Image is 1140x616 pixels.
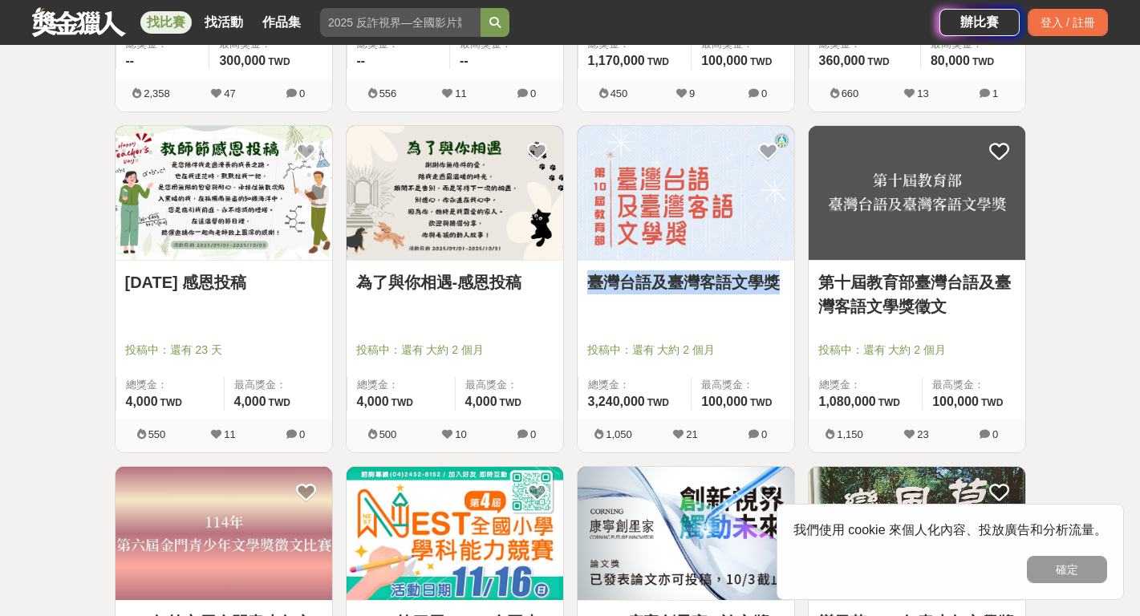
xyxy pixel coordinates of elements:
[224,428,235,440] span: 11
[750,56,772,67] span: TWD
[299,87,305,99] span: 0
[224,87,235,99] span: 47
[931,54,970,67] span: 80,000
[939,9,1020,36] a: 辦比賽
[992,428,998,440] span: 0
[530,87,536,99] span: 0
[465,395,497,408] span: 4,000
[391,397,413,408] span: TWD
[144,87,170,99] span: 2,358
[357,377,445,393] span: 總獎金：
[234,395,266,408] span: 4,000
[867,56,889,67] span: TWD
[972,56,994,67] span: TWD
[647,56,669,67] span: TWD
[460,54,469,67] span: --
[818,342,1016,359] span: 投稿中：還有 大約 2 個月
[837,428,863,440] span: 1,150
[819,377,913,393] span: 總獎金：
[689,87,695,99] span: 9
[125,270,323,294] a: [DATE] 感恩投稿
[347,126,563,261] a: Cover Image
[578,467,794,601] img: Cover Image
[701,377,784,393] span: 最高獎金：
[809,126,1025,261] a: Cover Image
[160,397,182,408] span: TWD
[992,87,998,99] span: 1
[587,270,785,294] a: 臺灣台語及臺灣客語文學獎
[818,270,1016,318] a: 第十屆教育部臺灣台語及臺灣客語文學獎徵文
[347,467,563,601] img: Cover Image
[701,54,748,67] span: 100,000
[320,8,481,37] input: 2025 反詐視界—全國影片競賽
[465,377,554,393] span: 最高獎金：
[126,395,158,408] span: 4,000
[125,342,323,359] span: 投稿中：還有 23 天
[588,377,682,393] span: 總獎金：
[126,54,135,67] span: --
[269,397,290,408] span: TWD
[500,397,521,408] span: TWD
[809,467,1025,601] img: Cover Image
[116,467,332,601] img: Cover Image
[611,87,628,99] span: 450
[917,428,928,440] span: 23
[588,395,645,408] span: 3,240,000
[587,342,785,359] span: 投稿中：還有 大約 2 個月
[455,428,466,440] span: 10
[686,428,697,440] span: 21
[750,397,772,408] span: TWD
[379,87,397,99] span: 556
[819,54,866,67] span: 360,000
[578,126,794,260] img: Cover Image
[140,11,192,34] a: 找比賽
[116,126,332,260] img: Cover Image
[126,377,214,393] span: 總獎金：
[819,395,876,408] span: 1,080,000
[842,87,859,99] span: 660
[234,377,323,393] span: 最高獎金：
[793,523,1107,537] span: 我們使用 cookie 來個人化內容、投放廣告和分析流量。
[357,54,366,67] span: --
[647,397,669,408] span: TWD
[219,54,266,67] span: 300,000
[932,377,1015,393] span: 最高獎金：
[198,11,250,34] a: 找活動
[356,270,554,294] a: 為了與你相遇-感恩投稿
[268,56,290,67] span: TWD
[606,428,632,440] span: 1,050
[761,87,767,99] span: 0
[357,395,389,408] span: 4,000
[701,395,748,408] span: 100,000
[1028,9,1108,36] div: 登入 / 註冊
[809,126,1025,260] img: Cover Image
[917,87,928,99] span: 13
[588,54,645,67] span: 1,170,000
[981,397,1003,408] span: TWD
[299,428,305,440] span: 0
[878,397,900,408] span: TWD
[356,342,554,359] span: 投稿中：還有 大約 2 個月
[379,428,397,440] span: 500
[761,428,767,440] span: 0
[530,428,536,440] span: 0
[578,126,794,261] a: Cover Image
[116,126,332,261] a: Cover Image
[148,428,166,440] span: 550
[455,87,466,99] span: 11
[347,126,563,260] img: Cover Image
[1027,556,1107,583] button: 確定
[256,11,307,34] a: 作品集
[932,395,979,408] span: 100,000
